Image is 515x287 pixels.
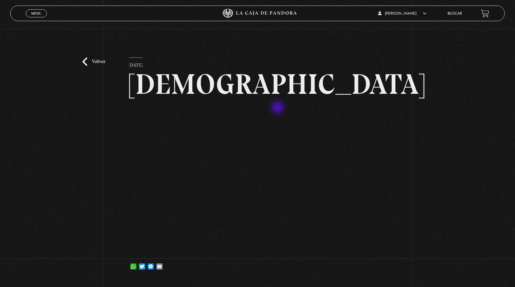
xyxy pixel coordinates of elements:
[82,57,105,66] a: Volver
[129,257,138,270] a: WhatsApp
[129,57,143,70] p: [DATE]
[146,257,155,270] a: Messenger
[29,17,44,21] span: Cerrar
[155,257,164,270] a: Email
[378,12,426,16] span: [PERSON_NAME]
[481,9,489,18] a: View your shopping cart
[129,70,386,98] h2: [DEMOGRAPHIC_DATA]
[31,11,41,15] span: Menu
[448,12,462,16] a: Buscar
[138,257,146,270] a: Twitter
